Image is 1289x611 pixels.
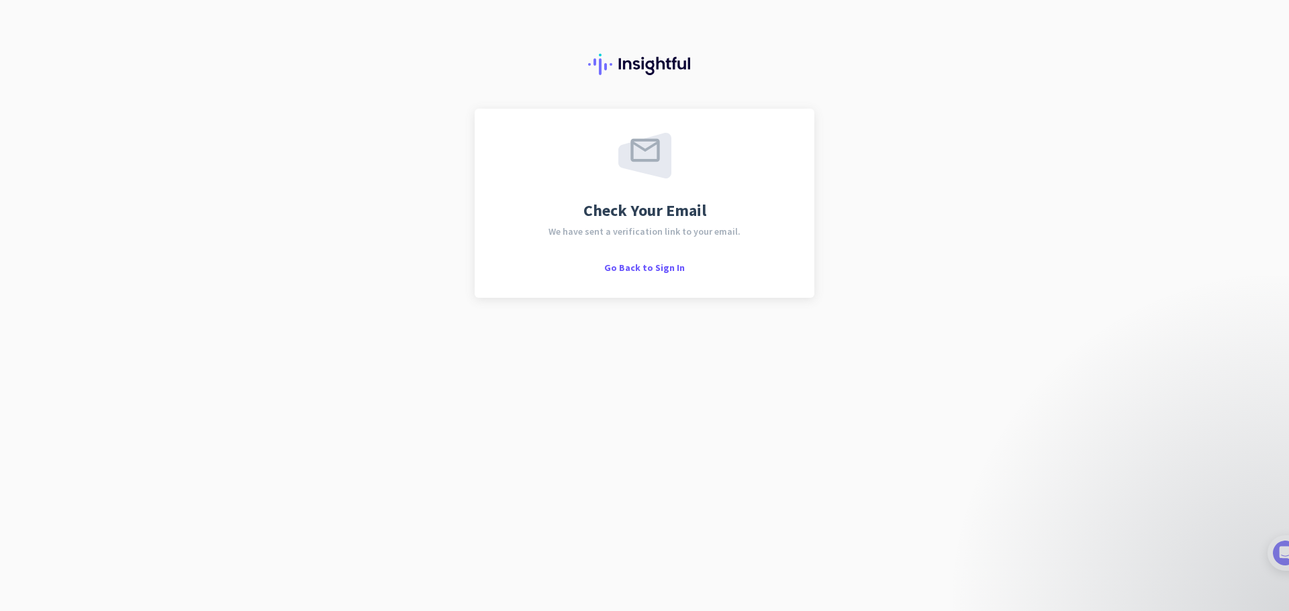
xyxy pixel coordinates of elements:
span: Check Your Email [583,203,706,219]
span: We have sent a verification link to your email. [548,227,741,236]
span: Go Back to Sign In [604,262,685,274]
img: Insightful [588,54,701,75]
iframe: Intercom notifications message [1014,411,1282,577]
img: email-sent [618,133,671,178]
